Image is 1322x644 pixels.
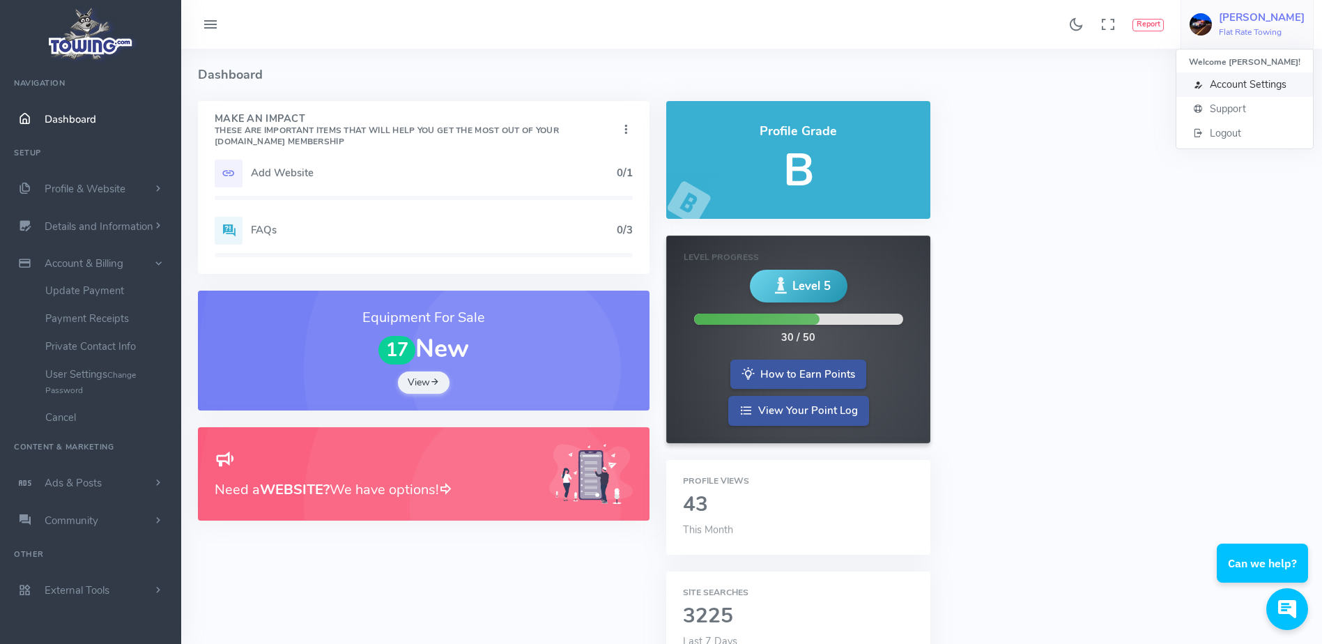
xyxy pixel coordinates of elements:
[35,332,181,360] a: Private Contact Info
[35,360,181,404] a: User SettingsChange Password
[683,588,914,597] h6: Site Searches
[1176,72,1313,97] a: Account Settings
[215,479,532,500] h3: Need a We have options!
[617,224,633,236] h5: 0/3
[398,371,449,394] a: View
[792,277,831,295] span: Level 5
[1176,121,1313,146] a: Logout
[251,167,617,178] h5: Add Website
[1210,102,1246,116] span: Support
[35,404,181,431] a: Cancel
[45,514,98,528] span: Community
[45,476,102,490] span: Ads & Posts
[1219,28,1305,37] h6: Flat Rate Towing
[683,125,914,139] h4: Profile Grade
[683,605,914,628] h2: 3225
[684,253,913,262] h6: Level Progress
[44,4,138,63] img: logo
[1176,97,1313,121] a: Support
[35,305,181,332] a: Payment Receipts
[215,307,633,328] h3: Equipment For Sale
[730,360,866,390] a: How to Earn Points
[1189,58,1300,67] h6: Welcome [PERSON_NAME]!
[683,146,914,195] h5: B
[1210,77,1286,91] span: Account Settings
[683,477,914,486] h6: Profile Views
[781,330,815,346] div: 30 / 50
[1190,13,1212,36] img: user-image
[45,583,109,597] span: External Tools
[198,49,1256,101] h4: Dashboard
[215,114,619,147] h4: Make An Impact
[683,493,914,516] h2: 43
[45,112,96,126] span: Dashboard
[1206,505,1322,644] iframe: Conversations
[1132,19,1164,31] button: Report
[1219,12,1305,23] h5: [PERSON_NAME]
[45,220,153,233] span: Details and Information
[728,396,869,426] a: View Your Point Log
[683,523,733,537] span: This Month
[549,444,633,505] img: Generic placeholder image
[378,336,416,365] span: 17
[617,167,633,178] h5: 0/1
[215,335,633,365] h1: New
[251,224,617,236] h5: FAQs
[45,256,123,270] span: Account & Billing
[260,480,330,499] b: WEBSITE?
[35,277,181,305] a: Update Payment
[45,182,125,196] span: Profile & Website
[1210,126,1241,140] span: Logout
[215,125,559,147] small: These are important items that will help you get the most out of your [DOMAIN_NAME] Membership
